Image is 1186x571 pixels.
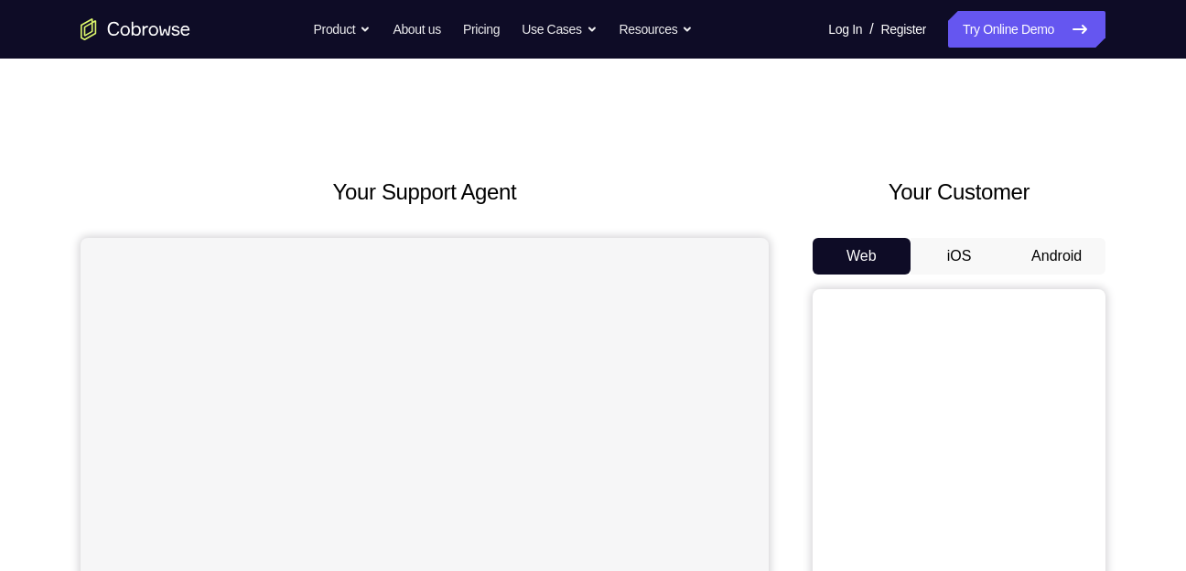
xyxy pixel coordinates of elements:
[911,238,1008,275] button: iOS
[81,18,190,40] a: Go to the home page
[881,11,926,48] a: Register
[463,11,500,48] a: Pricing
[869,18,873,40] span: /
[948,11,1105,48] a: Try Online Demo
[522,11,597,48] button: Use Cases
[813,176,1105,209] h2: Your Customer
[393,11,440,48] a: About us
[81,176,769,209] h2: Your Support Agent
[813,238,911,275] button: Web
[620,11,694,48] button: Resources
[1008,238,1105,275] button: Android
[828,11,862,48] a: Log In
[314,11,372,48] button: Product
